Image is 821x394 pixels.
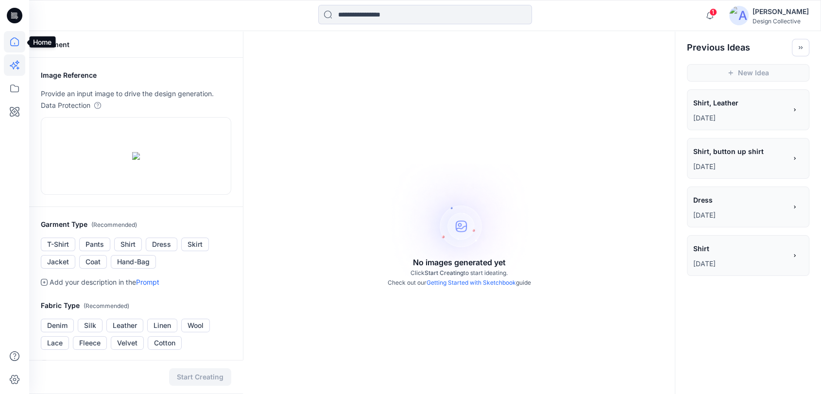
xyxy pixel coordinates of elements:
span: Shirt [693,241,786,256]
p: Add your description in the [50,276,159,288]
h2: Previous Ideas [687,42,750,53]
button: Hand-Bag [111,255,156,269]
p: July 18, 2025 [693,112,787,124]
button: Denim [41,319,74,332]
button: Toggle idea bar [792,39,809,56]
span: Shirt, button up shirt [693,144,786,158]
p: Add your description in the [50,358,159,369]
button: Fleece [73,336,107,350]
a: Prompt [136,278,159,286]
span: Start Creating [425,269,463,276]
button: Jacket [41,255,75,269]
p: Data Protection [41,100,90,111]
div: Design Collective [753,17,809,25]
p: June 10, 2025 [693,258,787,270]
a: Getting Started with Sketchbook [427,279,516,286]
img: eyJhbGciOiJIUzI1NiIsImtpZCI6IjAiLCJzbHQiOiJzZXMiLCJ0eXAiOiJKV1QifQ.eyJkYXRhIjp7InR5cGUiOiJzdG9yYW... [132,152,140,160]
button: Cotton [148,336,182,350]
p: June 17, 2025 [693,161,787,172]
span: ( Recommended ) [84,302,129,309]
p: June 12, 2025 [693,209,787,221]
button: Dress [146,238,177,251]
span: Shirt, Leather [693,96,786,110]
span: 1 [709,8,717,16]
a: Prompt [136,359,159,367]
button: Linen [147,319,177,332]
span: ( Recommended ) [91,221,137,228]
button: T-Shirt [41,238,75,251]
p: Provide an input image to drive the design generation. [41,88,231,100]
button: Pants [79,238,110,251]
h2: Garment Type [41,219,231,231]
button: Velvet [111,336,144,350]
p: Click to start ideating. Check out our guide [388,268,531,288]
button: Silk [78,319,103,332]
div: [PERSON_NAME] [753,6,809,17]
button: Coat [79,255,107,269]
button: Leather [106,319,143,332]
button: Shirt [114,238,142,251]
button: Lace [41,336,69,350]
button: Wool [181,319,210,332]
button: Skirt [181,238,209,251]
p: No images generated yet [413,257,506,268]
h2: Fabric Type [41,300,231,312]
span: Dress [693,193,786,207]
img: avatar [729,6,749,25]
h2: Image Reference [41,69,231,81]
